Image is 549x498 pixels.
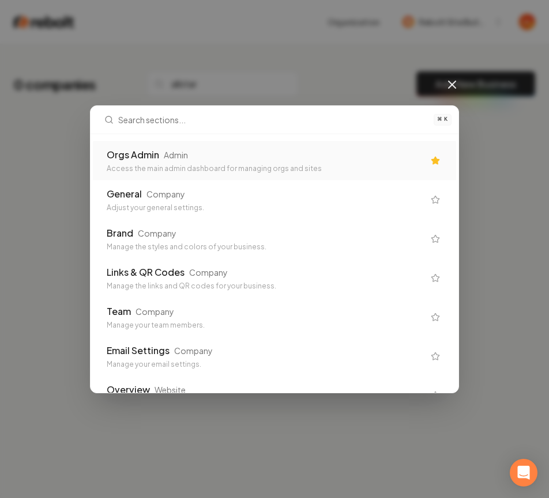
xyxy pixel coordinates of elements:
[107,265,185,279] div: Links & QR Codes
[510,459,537,486] div: Open Intercom Messenger
[107,226,133,240] div: Brand
[107,282,424,291] div: Manage the links and QR codes for your business.
[91,134,458,393] div: Search sections...
[107,321,424,330] div: Manage your team members.
[107,187,142,201] div: General
[136,306,174,317] div: Company
[138,227,176,239] div: Company
[107,164,424,173] div: Access the main admin dashboard for managing orgs and sites
[164,149,188,161] div: Admin
[189,267,228,278] div: Company
[107,148,159,162] div: Orgs Admin
[107,360,424,369] div: Manage your email settings.
[107,305,131,318] div: Team
[107,344,170,358] div: Email Settings
[146,188,185,200] div: Company
[107,383,150,397] div: Overview
[174,345,213,356] div: Company
[155,384,186,396] div: Website
[107,242,424,252] div: Manage the styles and colors of your business.
[107,203,424,212] div: Adjust your general settings.
[118,106,427,134] input: Search sections...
